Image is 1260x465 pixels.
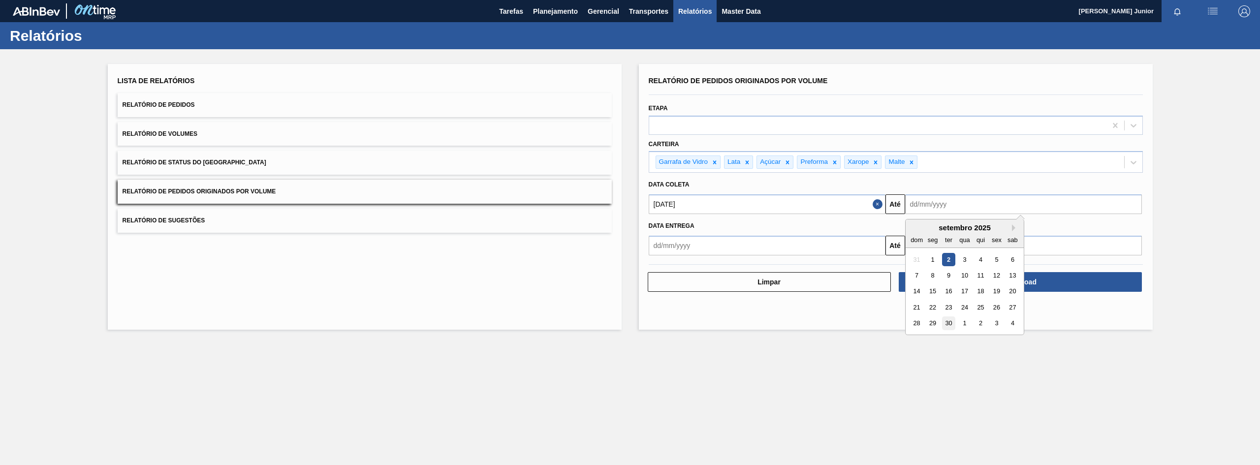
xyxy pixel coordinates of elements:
div: dom [910,233,923,247]
input: dd/mm/yyyy [649,236,885,255]
span: Relatório de Pedidos Originados por Volume [649,77,828,85]
button: Até [885,236,905,255]
div: Choose domingo, 7 de setembro de 2025 [910,269,923,282]
span: Data coleta [649,181,690,188]
div: Choose sábado, 27 de setembro de 2025 [1006,301,1019,314]
span: Gerencial [588,5,619,17]
div: Malte [885,156,906,168]
div: Choose domingo, 28 de setembro de 2025 [910,317,923,330]
div: Choose sábado, 6 de setembro de 2025 [1006,253,1019,266]
h1: Relatórios [10,30,185,41]
div: Choose sexta-feira, 19 de setembro de 2025 [990,285,1003,298]
div: Choose sábado, 13 de setembro de 2025 [1006,269,1019,282]
img: TNhmsLtSVTkK8tSr43FrP2fwEKptu5GPRR3wAAAABJRU5ErkJggg== [13,7,60,16]
div: qui [974,233,987,247]
div: ter [942,233,955,247]
button: Next Month [1012,224,1019,231]
div: Choose quarta-feira, 3 de setembro de 2025 [958,253,971,266]
div: Choose sexta-feira, 3 de outubro de 2025 [990,317,1003,330]
div: month 2025-09 [909,251,1020,331]
label: Carteira [649,141,679,148]
button: Limpar [648,272,891,292]
span: Relatório de Status do [GEOGRAPHIC_DATA] [123,159,266,166]
div: Choose terça-feira, 30 de setembro de 2025 [942,317,955,330]
div: Choose terça-feira, 16 de setembro de 2025 [942,285,955,298]
div: Choose quarta-feira, 24 de setembro de 2025 [958,301,971,314]
div: Preforma [797,156,829,168]
div: Choose terça-feira, 2 de setembro de 2025 [942,253,955,266]
div: setembro 2025 [906,223,1024,232]
div: Choose quarta-feira, 10 de setembro de 2025 [958,269,971,282]
label: Etapa [649,105,668,112]
div: Not available domingo, 31 de agosto de 2025 [910,253,923,266]
div: Choose domingo, 14 de setembro de 2025 [910,285,923,298]
div: Choose terça-feira, 23 de setembro de 2025 [942,301,955,314]
div: Choose quinta-feira, 4 de setembro de 2025 [974,253,987,266]
input: dd/mm/yyyy [905,194,1142,214]
div: Choose sábado, 4 de outubro de 2025 [1006,317,1019,330]
button: Relatório de Volumes [118,122,612,146]
div: qua [958,233,971,247]
span: Tarefas [499,5,523,17]
div: Garrafa de Vidro [656,156,710,168]
button: Relatório de Pedidos Originados por Volume [118,180,612,204]
span: Planejamento [533,5,578,17]
div: Choose quarta-feira, 1 de outubro de 2025 [958,317,971,330]
div: sab [1006,233,1019,247]
div: Xarope [845,156,871,168]
div: Choose terça-feira, 9 de setembro de 2025 [942,269,955,282]
img: Logout [1238,5,1250,17]
button: Notificações [1162,4,1193,18]
div: Choose sexta-feira, 5 de setembro de 2025 [990,253,1003,266]
button: Relatório de Sugestões [118,209,612,233]
span: Master Data [722,5,760,17]
button: Close [873,194,885,214]
div: Choose segunda-feira, 22 de setembro de 2025 [926,301,939,314]
button: Relatório de Status do [GEOGRAPHIC_DATA] [118,151,612,175]
div: sex [990,233,1003,247]
span: Relatório de Sugestões [123,217,205,224]
button: Download [899,272,1142,292]
div: Choose sexta-feira, 12 de setembro de 2025 [990,269,1003,282]
div: Choose sábado, 20 de setembro de 2025 [1006,285,1019,298]
div: Choose sexta-feira, 26 de setembro de 2025 [990,301,1003,314]
button: Até [885,194,905,214]
div: Choose quarta-feira, 17 de setembro de 2025 [958,285,971,298]
button: Relatório de Pedidos [118,93,612,117]
img: userActions [1207,5,1219,17]
div: Choose quinta-feira, 18 de setembro de 2025 [974,285,987,298]
div: Açúcar [757,156,782,168]
span: Transportes [629,5,668,17]
input: dd/mm/yyyy [649,194,885,214]
span: Relatório de Pedidos [123,101,195,108]
span: Relatório de Volumes [123,130,197,137]
div: Choose domingo, 21 de setembro de 2025 [910,301,923,314]
div: Choose quinta-feira, 25 de setembro de 2025 [974,301,987,314]
div: seg [926,233,939,247]
div: Lata [724,156,742,168]
div: Choose segunda-feira, 1 de setembro de 2025 [926,253,939,266]
div: Choose quinta-feira, 2 de outubro de 2025 [974,317,987,330]
div: Choose segunda-feira, 29 de setembro de 2025 [926,317,939,330]
div: Choose quinta-feira, 11 de setembro de 2025 [974,269,987,282]
span: Relatório de Pedidos Originados por Volume [123,188,276,195]
span: Lista de Relatórios [118,77,195,85]
div: Choose segunda-feira, 15 de setembro de 2025 [926,285,939,298]
span: Relatórios [678,5,712,17]
div: Choose segunda-feira, 8 de setembro de 2025 [926,269,939,282]
span: Data entrega [649,222,694,229]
